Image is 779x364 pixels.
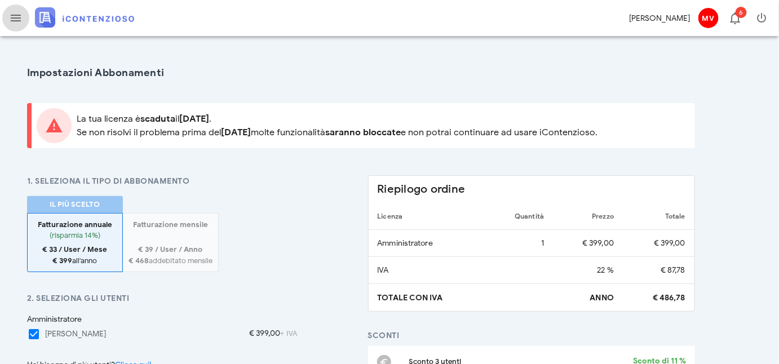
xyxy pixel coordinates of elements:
th: Prezzo [553,203,623,230]
td: Totale con IVA [369,284,486,311]
h4: 1. Seleziona il tipo di abbonamento [27,175,298,187]
h4: 2. Seleziona gli utenti [27,292,298,304]
div: Fatturazione mensile [129,219,213,230]
img: logo-text-2x.png [35,7,134,28]
div: € 399,00 [249,327,298,341]
p: Amministratore [27,313,298,325]
h4: Sconti [368,330,696,341]
td: Amministratore [369,230,486,257]
td: IVA [369,257,486,284]
div: all'anno [33,244,117,266]
strong: scaduta [140,113,175,125]
label: [PERSON_NAME] [45,329,106,340]
h1: Impostazioni Abbonamenti [27,65,695,81]
strong: € 39 / User / Anno [139,245,203,254]
td: 1 [486,230,553,257]
strong: [DATE] [221,127,251,138]
strong: € 399 [53,256,73,265]
td: € 399,00 [553,230,623,257]
div: (risparmia 14%) [33,230,117,244]
td: € 87,78 [623,257,694,284]
th: Licenza [369,203,486,230]
div: Fatturazione annuale [33,219,117,230]
strong: [DATE] [179,113,209,125]
td: Anno [553,284,623,311]
span: + IVA [280,330,298,338]
button: Distintivo [722,5,749,32]
span: MV [698,8,719,28]
strong: € 486,78 [653,293,685,303]
button: MV [694,5,722,32]
strong: saranno bloccate [325,127,401,138]
th: Totale [623,203,694,230]
div: La tua licenza è il . Se non risolvi il problema prima del molte funzionalità e non potrai contin... [77,112,686,139]
div: [PERSON_NAME] [629,12,690,24]
th: Quantità [486,203,553,230]
span: Distintivo [736,7,747,18]
td: 22 % [553,257,623,284]
div: addebitato mensile [129,244,213,266]
td: € 399,00 [623,230,694,257]
div: Riepilogo ordine [369,176,695,203]
strong: € 468 [129,256,149,265]
strong: € 33 / User / Mese [43,245,108,254]
td: Il più scelto [27,196,123,213]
